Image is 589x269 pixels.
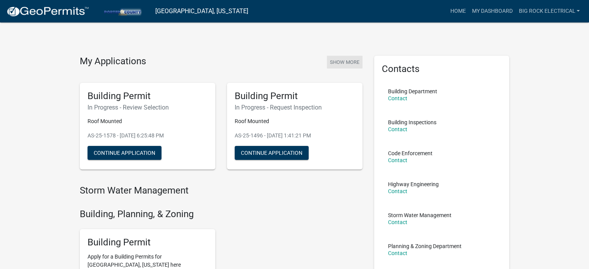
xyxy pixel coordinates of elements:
[388,212,452,218] p: Storm Water Management
[235,117,355,125] p: Roof Mounted
[388,219,407,225] a: Contact
[382,63,502,75] h5: Contacts
[88,237,208,248] h5: Building Permit
[515,4,583,19] a: Big Rock Electrical
[88,104,208,111] h6: In Progress - Review Selection
[388,120,436,125] p: Building Inspections
[388,243,462,249] p: Planning & Zoning Department
[388,157,407,163] a: Contact
[388,151,433,156] p: Code Enforcement
[388,182,439,187] p: Highway Engineering
[80,209,362,220] h4: Building, Planning, & Zoning
[95,6,149,16] img: Porter County, Indiana
[235,132,355,140] p: AS-25-1496 - [DATE] 1:41:21 PM
[469,4,515,19] a: My Dashboard
[388,89,437,94] p: Building Department
[235,91,355,102] h5: Building Permit
[88,132,208,140] p: AS-25-1578 - [DATE] 6:25:48 PM
[88,117,208,125] p: Roof Mounted
[80,56,146,67] h4: My Applications
[88,253,208,269] p: Apply for a Building Permits for [GEOGRAPHIC_DATA], [US_STATE] here
[388,126,407,132] a: Contact
[388,188,407,194] a: Contact
[88,146,161,160] button: Continue Application
[327,56,362,69] button: Show More
[447,4,469,19] a: Home
[388,95,407,101] a: Contact
[388,250,407,256] a: Contact
[235,104,355,111] h6: In Progress - Request Inspection
[155,5,248,18] a: [GEOGRAPHIC_DATA], [US_STATE]
[235,146,309,160] button: Continue Application
[80,185,362,196] h4: Storm Water Management
[88,91,208,102] h5: Building Permit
